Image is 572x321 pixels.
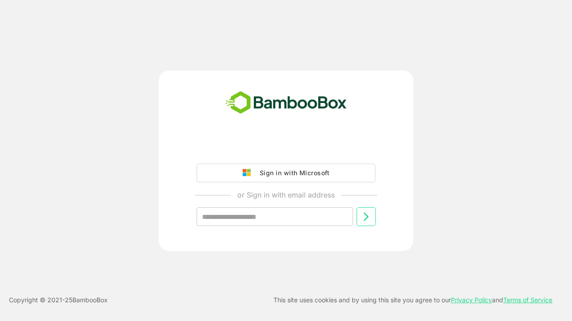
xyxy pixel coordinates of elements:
p: or Sign in with email address [237,189,335,200]
p: Copyright © 2021- 25 BambooBox [9,295,108,305]
div: Sign in with Microsoft [255,167,329,179]
a: Privacy Policy [451,296,492,304]
img: google [243,169,255,177]
p: This site uses cookies and by using this site you agree to our and [273,295,552,305]
button: Sign in with Microsoft [197,164,375,182]
a: Terms of Service [503,296,552,304]
img: bamboobox [221,88,352,118]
